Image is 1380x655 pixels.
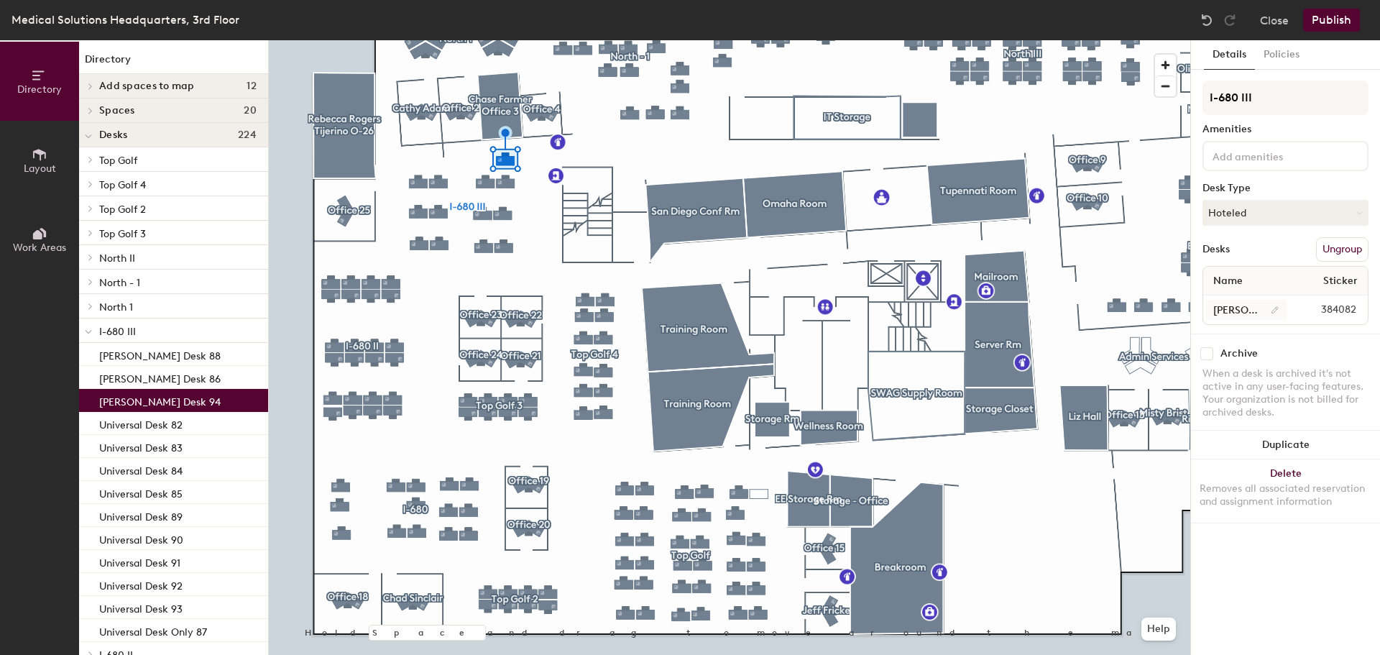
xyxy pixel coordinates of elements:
div: Medical Solutions Headquarters, 3rd Floor [11,11,239,29]
p: Universal Desk 83 [99,438,183,454]
span: Spaces [99,105,135,116]
p: [PERSON_NAME] Desk 94 [99,392,221,408]
p: Universal Desk 85 [99,484,183,500]
div: When a desk is archived it's not active in any user-facing features. Your organization is not bil... [1202,367,1368,419]
p: Universal Desk 92 [99,576,183,592]
button: Ungroup [1316,237,1368,262]
span: 224 [238,129,257,141]
button: Help [1141,618,1176,641]
div: Removes all associated reservation and assignment information [1200,482,1371,508]
span: North II [99,252,135,265]
span: Top Golf 2 [99,203,146,216]
input: Add amenities [1210,147,1339,164]
button: DeleteRemoves all associated reservation and assignment information [1191,459,1380,523]
p: [PERSON_NAME] Desk 88 [99,346,221,362]
span: 384082 [1287,302,1365,318]
span: Work Areas [13,242,66,254]
span: North - 1 [99,277,140,289]
div: Amenities [1202,124,1368,135]
p: Universal Desk Only 87 [99,622,207,638]
p: Universal Desk 91 [99,553,180,569]
div: Desk Type [1202,183,1368,194]
span: North 1 [99,301,133,313]
span: Add spaces to map [99,81,195,92]
p: Universal Desk 82 [99,415,183,431]
input: Unnamed desk [1206,300,1287,320]
span: Sticker [1316,268,1365,294]
img: Undo [1200,13,1214,27]
span: Layout [24,162,56,175]
div: Desks [1202,244,1230,255]
h1: Directory [79,52,268,74]
span: Name [1206,268,1250,294]
span: 20 [244,105,257,116]
span: I-680 III [99,326,136,338]
button: Policies [1255,40,1308,70]
button: Hoteled [1202,200,1368,226]
div: Archive [1220,348,1258,359]
p: [PERSON_NAME] Desk 86 [99,369,221,385]
span: Directory [17,83,62,96]
span: Top Golf 4 [99,179,146,191]
span: 12 [247,81,257,92]
button: Close [1260,9,1289,32]
p: Universal Desk 90 [99,530,183,546]
span: Top Golf [99,155,137,167]
p: Universal Desk 89 [99,507,183,523]
button: Duplicate [1191,431,1380,459]
p: Universal Desk 84 [99,461,183,477]
span: Top Golf 3 [99,228,146,240]
img: Redo [1223,13,1237,27]
button: Details [1204,40,1255,70]
p: Universal Desk 93 [99,599,183,615]
span: Desks [99,129,127,141]
button: Publish [1303,9,1360,32]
